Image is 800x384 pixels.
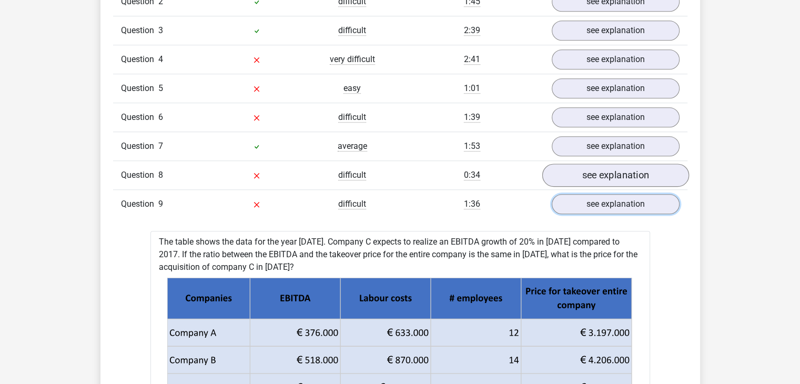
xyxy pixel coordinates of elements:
[552,136,680,156] a: see explanation
[552,107,680,127] a: see explanation
[464,83,480,94] span: 1:01
[121,140,158,153] span: Question
[158,83,163,93] span: 5
[338,170,366,180] span: difficult
[464,54,480,65] span: 2:41
[158,112,163,122] span: 6
[552,49,680,69] a: see explanation
[158,25,163,35] span: 3
[464,25,480,36] span: 2:39
[552,194,680,214] a: see explanation
[121,111,158,124] span: Question
[121,53,158,66] span: Question
[338,141,367,151] span: average
[330,54,375,65] span: very difficult
[552,21,680,41] a: see explanation
[338,112,366,123] span: difficult
[158,141,163,151] span: 7
[464,141,480,151] span: 1:53
[338,25,366,36] span: difficult
[158,170,163,180] span: 8
[343,83,361,94] span: easy
[121,82,158,95] span: Question
[121,198,158,210] span: Question
[464,170,480,180] span: 0:34
[464,112,480,123] span: 1:39
[552,78,680,98] a: see explanation
[464,199,480,209] span: 1:36
[542,164,688,187] a: see explanation
[121,169,158,181] span: Question
[121,24,158,37] span: Question
[158,199,163,209] span: 9
[338,199,366,209] span: difficult
[158,54,163,64] span: 4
